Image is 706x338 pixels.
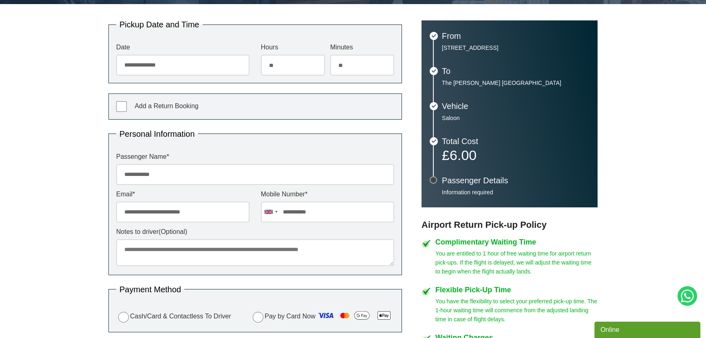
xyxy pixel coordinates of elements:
[116,20,203,29] legend: Pickup Date and Time
[261,191,394,198] label: Mobile Number
[116,153,394,160] label: Passenger Name
[442,137,589,145] h3: Total Cost
[442,149,589,161] p: £
[435,238,598,246] h4: Complimentary Waiting Time
[442,176,589,185] h3: Passenger Details
[135,102,199,109] span: Add a Return Booking
[442,67,589,75] h3: To
[116,44,249,51] label: Date
[421,220,598,230] h3: Airport Return Pick-up Policy
[442,79,589,87] p: The [PERSON_NAME] [GEOGRAPHIC_DATA]
[118,312,129,322] input: Cash/Card & Contactless To Driver
[261,44,325,51] label: Hours
[116,191,249,198] label: Email
[442,114,589,122] p: Saloon
[594,320,702,338] iframe: chat widget
[251,309,394,325] label: Pay by Card Now
[442,189,589,196] p: Information required
[442,44,589,51] p: [STREET_ADDRESS]
[253,312,263,322] input: Pay by Card Now
[450,147,477,163] span: 6.00
[435,286,598,294] h4: Flexible Pick-Up Time
[116,229,394,235] label: Notes to driver
[159,228,187,235] span: (Optional)
[442,102,589,110] h3: Vehicle
[330,44,394,51] label: Minutes
[116,130,198,138] legend: Personal Information
[116,101,127,112] input: Add a Return Booking
[116,311,231,322] label: Cash/Card & Contactless To Driver
[435,249,598,276] p: You are entitled to 1 hour of free waiting time for airport return pick-ups. If the flight is del...
[442,32,589,40] h3: From
[116,285,184,294] legend: Payment Method
[261,202,280,222] div: United Kingdom: +44
[435,297,598,324] p: You have the flexibility to select your preferred pick-up time. The 1-hour waiting time will comm...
